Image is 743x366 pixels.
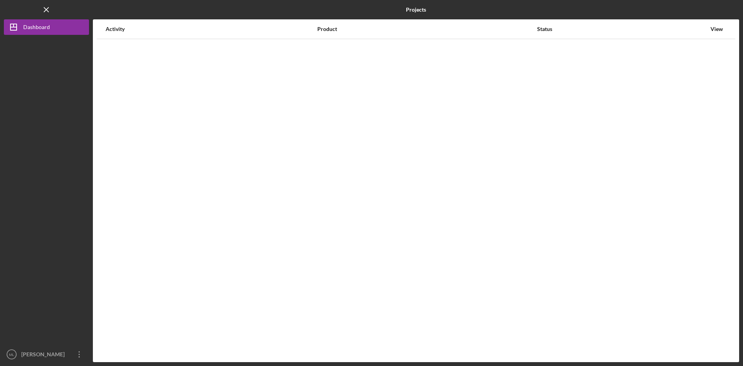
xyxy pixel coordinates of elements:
[317,26,536,32] div: Product
[9,352,14,357] text: ML
[537,26,706,32] div: Status
[406,7,426,13] b: Projects
[4,347,89,362] button: ML[PERSON_NAME]
[19,347,70,364] div: [PERSON_NAME]
[23,19,50,37] div: Dashboard
[707,26,726,32] div: View
[4,19,89,35] button: Dashboard
[106,26,317,32] div: Activity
